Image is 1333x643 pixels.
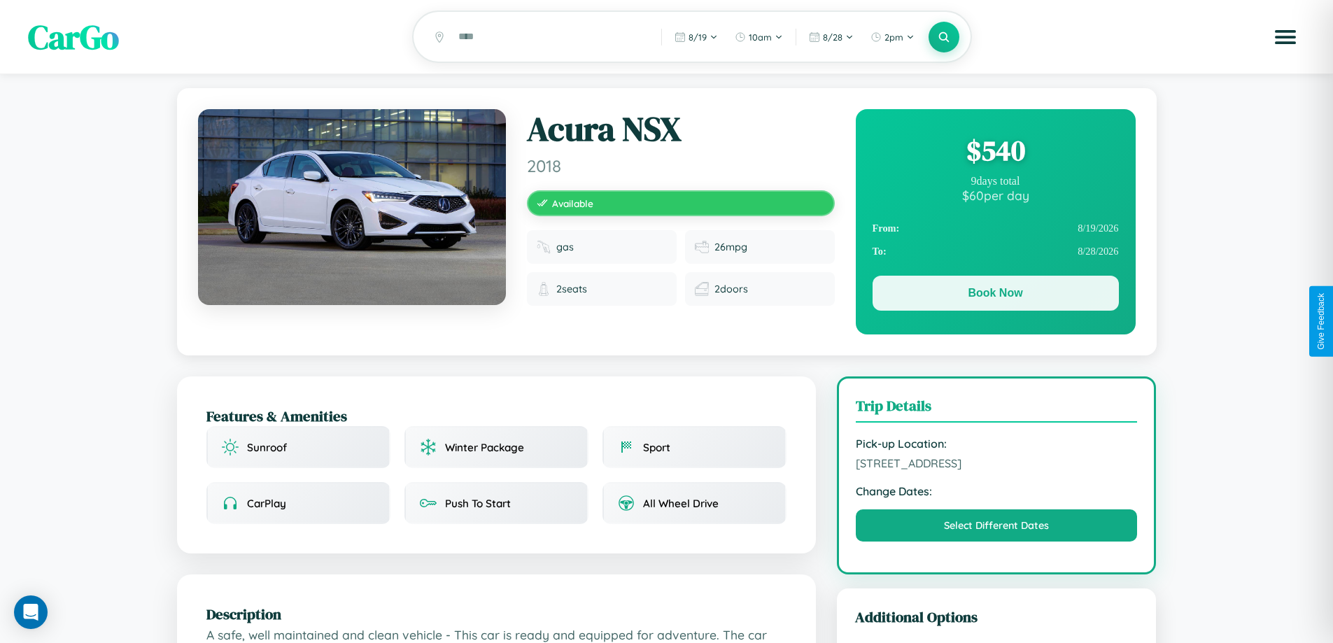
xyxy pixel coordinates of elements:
div: 9 days total [873,175,1119,188]
button: 10am [728,26,790,48]
strong: Pick-up Location: [856,437,1138,451]
img: Fuel type [537,240,551,254]
div: $ 60 per day [873,188,1119,203]
button: Select Different Dates [856,509,1138,542]
span: Push To Start [445,497,511,510]
span: 10am [749,31,772,43]
span: CarPlay [247,497,286,510]
span: Available [552,197,593,209]
span: 2pm [884,31,903,43]
div: Open Intercom Messenger [14,595,48,629]
h3: Trip Details [856,395,1138,423]
img: Fuel efficiency [695,240,709,254]
button: Book Now [873,276,1119,311]
div: 8 / 19 / 2026 [873,217,1119,240]
span: Winter Package [445,441,524,454]
span: CarGo [28,14,119,60]
span: Sport [643,441,670,454]
span: All Wheel Drive [643,497,719,510]
span: 2 seats [556,283,587,295]
div: $ 540 [873,132,1119,169]
span: 2018 [527,155,835,176]
span: [STREET_ADDRESS] [856,456,1138,470]
span: 2 doors [714,283,748,295]
span: 26 mpg [714,241,747,253]
span: gas [556,241,574,253]
span: 8 / 19 [689,31,707,43]
button: 2pm [863,26,922,48]
span: Sunroof [247,441,287,454]
img: Seats [537,282,551,296]
button: 8/19 [668,26,725,48]
button: 8/28 [802,26,861,48]
div: 8 / 28 / 2026 [873,240,1119,263]
h2: Features & Amenities [206,406,787,426]
button: Open menu [1266,17,1305,57]
img: Acura NSX 2018 [198,109,506,305]
h2: Description [206,604,787,624]
span: 8 / 28 [823,31,842,43]
h3: Additional Options [855,607,1138,627]
img: Doors [695,282,709,296]
strong: Change Dates: [856,484,1138,498]
strong: From: [873,222,900,234]
strong: To: [873,246,887,257]
div: Give Feedback [1316,293,1326,350]
h1: Acura NSX [527,109,835,150]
